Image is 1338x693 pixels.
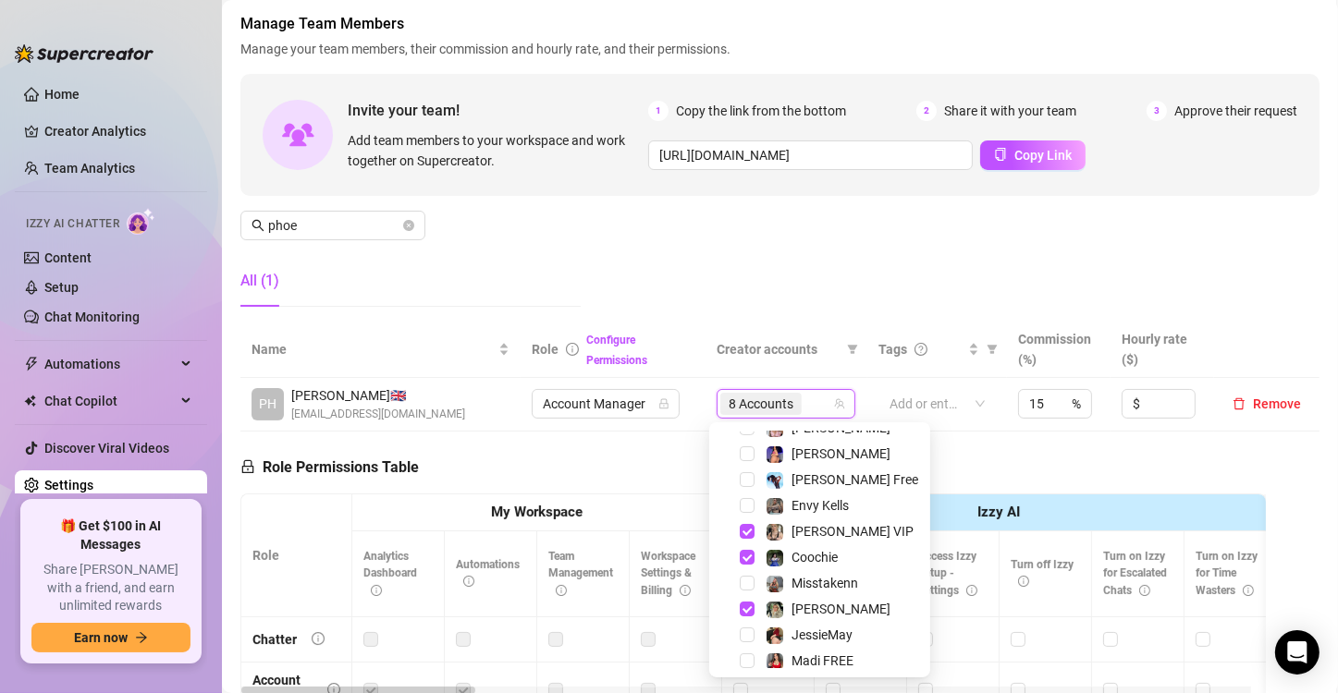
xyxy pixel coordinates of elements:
span: [PERSON_NAME] VIP [792,524,914,539]
span: Chat Copilot [44,386,176,416]
span: Automations [44,349,176,379]
span: Analytics Dashboard [363,550,417,598]
img: AI Chatter [127,208,155,235]
th: Hourly rate ($) [1111,322,1214,378]
span: filter [843,335,862,363]
span: 🎁 Get $100 in AI Messages [31,517,190,553]
span: [EMAIL_ADDRESS][DOMAIN_NAME] [291,406,465,423]
span: thunderbolt [24,357,39,371]
div: Open Intercom Messenger [1275,630,1320,675]
span: info-circle [966,585,977,596]
span: info-circle [1018,576,1029,587]
th: Name [240,322,521,378]
a: Discover Viral Videos [44,441,169,456]
span: info-circle [680,585,691,596]
img: Molly Free [767,602,783,618]
a: Setup [44,280,79,295]
span: PH [259,394,276,414]
span: Role [532,342,559,357]
span: info-circle [1243,585,1254,596]
th: Role [241,494,352,617]
img: Chyna [767,446,783,463]
img: Marie VIP [767,524,783,541]
span: info-circle [312,632,325,645]
h5: Role Permissions Table [240,456,419,479]
span: Turn on Izzy for Time Wasters [1196,550,1258,598]
span: Automations [456,558,520,589]
button: Earn nowarrow-right [31,623,190,652]
span: [PERSON_NAME] [792,446,890,461]
span: Manage your team members, their commission and hourly rate, and their permissions. [240,39,1320,59]
span: [PERSON_NAME] [792,602,890,616]
span: Team Management [548,550,613,598]
img: Envy Kells [767,498,783,515]
span: info-circle [371,585,382,596]
span: Izzy AI Chatter [26,215,119,233]
span: Share [PERSON_NAME] with a friend, and earn unlimited rewards [31,561,190,615]
span: 8 Accounts [729,394,793,414]
span: Select tree node [740,498,755,513]
img: Cruz Free [767,472,783,489]
button: Copy Link [980,140,1086,170]
a: Content [44,250,92,265]
strong: Izzy AI [978,504,1021,520]
span: Manage Team Members [240,13,1320,35]
span: Turn on Izzy for Escalated Chats [1103,550,1167,598]
span: Workspace Settings & Billing [641,550,695,598]
img: logo-BBDzfeDw.svg [15,44,153,63]
button: Remove [1225,393,1308,415]
span: Approve their request [1174,101,1297,121]
span: Access Izzy Setup - Settings [918,550,977,598]
span: Misstakenn [792,576,858,590]
span: Coochie [792,550,838,565]
span: Tags [878,339,907,359]
span: 1 [648,101,669,121]
span: Select tree node [740,472,755,487]
span: filter [983,335,1001,363]
span: info-circle [566,343,579,356]
span: Invite your team! [348,99,648,122]
span: info-circle [1139,585,1150,596]
span: Copy Link [1014,148,1072,163]
span: filter [847,344,858,355]
a: Settings [44,478,93,492]
a: Configure Permissions [586,334,647,367]
span: lock [240,459,255,474]
span: Creator accounts [717,339,840,359]
span: Remove [1253,396,1301,411]
span: Madi FREE [792,653,853,668]
img: Coochie [767,550,783,566]
a: Chat Monitoring [44,310,140,324]
span: copy [994,148,1007,161]
div: All (1) [240,270,279,292]
span: question-circle [915,343,927,356]
span: Earn now [74,630,128,645]
span: Select tree node [740,627,755,642]
a: Team Analytics [44,161,135,176]
span: Envy Kells [792,498,849,513]
div: Chatter [252,629,297,650]
input: Search members [268,215,399,236]
span: arrow-right [135,631,148,644]
span: Name [252,339,495,359]
span: [PERSON_NAME] 🇬🇧 [291,385,465,406]
span: Select tree node [740,602,755,616]
a: Creator Analytics [44,116,192,146]
span: 8 Accounts [720,393,802,415]
span: Share it with your team [944,101,1076,121]
img: Misstakenn [767,576,783,592]
span: Turn off Izzy [1011,558,1074,589]
img: JessieMay [767,627,783,644]
span: 2 [916,101,937,121]
span: team [834,398,845,409]
span: Select tree node [740,576,755,590]
span: info-circle [463,576,474,587]
span: Account Manager [543,390,669,418]
span: filter [987,344,998,355]
img: Chat Copilot [24,395,36,407]
button: close-circle [403,220,414,231]
a: Home [44,87,80,102]
span: search [252,219,264,232]
span: Select tree node [740,550,755,565]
